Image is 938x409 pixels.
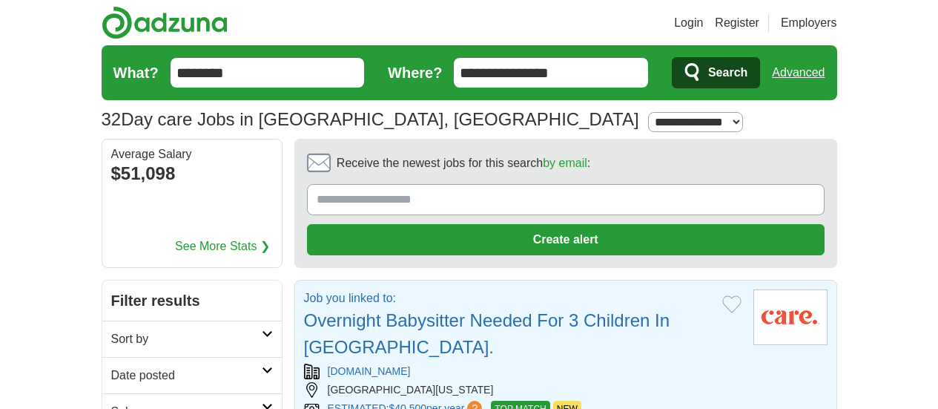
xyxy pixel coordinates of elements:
[102,357,282,393] a: Date posted
[102,281,282,321] h2: Filter results
[753,289,828,345] img: Care.com logo
[672,57,760,88] button: Search
[715,14,759,32] a: Register
[102,6,228,39] img: Adzuna logo
[102,106,122,133] span: 32
[304,382,742,398] div: [GEOGRAPHIC_DATA][US_STATE]
[722,295,742,313] button: Add to favorite jobs
[328,365,411,377] a: [DOMAIN_NAME]
[111,367,262,385] h2: Date posted
[111,148,273,160] div: Average Salary
[781,14,837,32] a: Employers
[304,289,710,307] p: Job you linked to:
[304,310,670,357] a: Overnight Babysitter Needed For 3 Children In [GEOGRAPHIC_DATA].
[543,157,587,169] a: by email
[388,62,442,84] label: Where?
[113,62,159,84] label: What?
[708,58,747,88] span: Search
[337,154,590,172] span: Receive the newest jobs for this search :
[111,330,262,348] h2: Sort by
[772,58,825,88] a: Advanced
[102,109,639,129] h1: Day care Jobs in [GEOGRAPHIC_DATA], [GEOGRAPHIC_DATA]
[175,238,270,255] a: See More Stats ❯
[307,224,825,255] button: Create alert
[102,321,282,357] a: Sort by
[674,14,703,32] a: Login
[111,160,273,187] div: $51,098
